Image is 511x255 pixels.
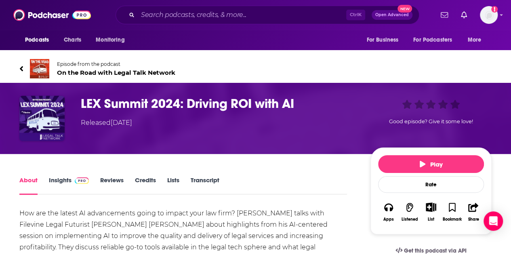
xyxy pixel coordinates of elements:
[19,32,59,48] button: open menu
[49,176,89,195] a: InsightsPodchaser Pro
[75,177,89,184] img: Podchaser Pro
[346,10,365,20] span: Ctrl K
[389,118,473,124] span: Good episode? Give it some love!
[25,34,49,46] span: Podcasts
[413,34,452,46] span: For Podcasters
[484,211,503,231] div: Open Intercom Messenger
[383,217,394,222] div: Apps
[491,6,498,13] svg: Add a profile image
[191,176,219,195] a: Transcript
[372,10,412,20] button: Open AdvancedNew
[100,176,124,195] a: Reviews
[135,176,156,195] a: Credits
[19,96,65,141] img: LEX Summit 2024: Driving ROI with AI
[138,8,346,21] input: Search podcasts, credits, & more...
[463,197,484,227] button: Share
[57,69,175,76] span: On the Road with Legal Talk Network
[64,34,81,46] span: Charts
[96,34,124,46] span: Monitoring
[30,59,49,78] img: On the Road with Legal Talk Network
[13,7,91,23] img: Podchaser - Follow, Share and Rate Podcasts
[468,217,479,222] div: Share
[81,96,357,112] h1: LEX Summit 2024: Driving ROI with AI
[408,32,464,48] button: open menu
[480,6,498,24] button: Show profile menu
[366,34,398,46] span: For Business
[378,197,399,227] button: Apps
[402,217,418,222] div: Listened
[375,13,409,17] span: Open Advanced
[468,34,482,46] span: More
[480,6,498,24] span: Logged in as ABolliger
[57,61,175,67] span: Episode from the podcast
[378,176,484,193] div: Rate
[404,247,467,254] span: Get this podcast via API
[480,6,498,24] img: User Profile
[378,155,484,173] button: Play
[19,59,492,78] a: On the Road with Legal Talk NetworkEpisode from the podcastOn the Road with Legal Talk Network
[399,197,420,227] button: Listened
[443,217,462,222] div: Bookmark
[59,32,86,48] a: Charts
[90,32,135,48] button: open menu
[116,6,419,24] div: Search podcasts, credits, & more...
[81,118,132,128] div: Released [DATE]
[361,32,408,48] button: open menu
[421,197,442,227] div: Show More ButtonList
[420,160,443,168] span: Play
[437,8,451,22] a: Show notifications dropdown
[442,197,463,227] button: Bookmark
[428,217,434,222] div: List
[19,176,38,195] a: About
[423,202,439,211] button: Show More Button
[397,5,412,13] span: New
[462,32,492,48] button: open menu
[167,176,179,195] a: Lists
[458,8,470,22] a: Show notifications dropdown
